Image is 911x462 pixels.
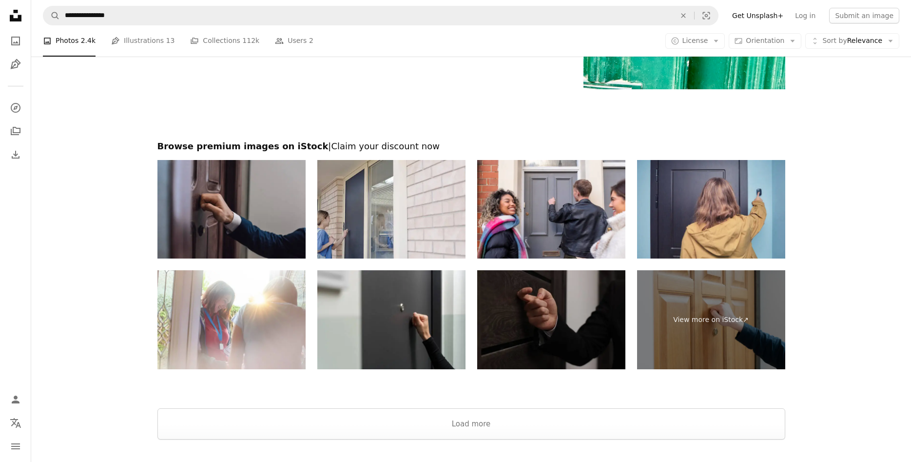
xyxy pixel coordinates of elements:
a: Collections [6,121,25,141]
span: Orientation [746,37,784,44]
button: Menu [6,437,25,456]
span: 112k [242,36,259,46]
button: Sort byRelevance [805,33,899,49]
img: charity worker [157,270,306,369]
a: Download History [6,145,25,164]
img: Collector knocking on door indoors, closeup view [477,270,625,369]
img: Cropped view of collector knocking on door with hand [157,160,306,259]
button: Submit an image [829,8,899,23]
span: 2 [309,36,313,46]
a: View more on iStock↗ [637,270,785,369]
button: Orientation [729,33,801,49]
button: Clear [673,6,694,25]
span: License [682,37,708,44]
a: Users 2 [275,25,313,57]
span: 13 [166,36,175,46]
a: Collections 112k [190,25,259,57]
a: Log in [789,8,821,23]
img: Woman hand knocking on the metal door [317,270,465,369]
img: Person in yellow jacket ringing doorbell. Rear view photograph of a person pressing a doorbell bu... [637,160,785,259]
a: Get Unsplash+ [726,8,789,23]
a: Log in / Sign up [6,390,25,409]
h2: Browse premium images on iStock [157,141,785,152]
button: Language [6,413,25,433]
a: Illustrations 13 [111,25,174,57]
img: We're Here! [477,160,625,259]
button: Visual search [695,6,718,25]
a: Home — Unsplash [6,6,25,27]
button: Load more [157,408,785,440]
form: Find visuals sitewide [43,6,718,25]
span: Sort by [822,37,847,44]
a: Illustrations [6,55,25,74]
button: Search Unsplash [43,6,60,25]
a: Explore [6,98,25,118]
span: | Claim your discount now [328,141,440,151]
button: License [665,33,725,49]
span: Relevance [822,36,882,46]
a: Photos [6,31,25,51]
img: Asian healthcare worker entering elderly patient's house for a home visit [317,160,465,259]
